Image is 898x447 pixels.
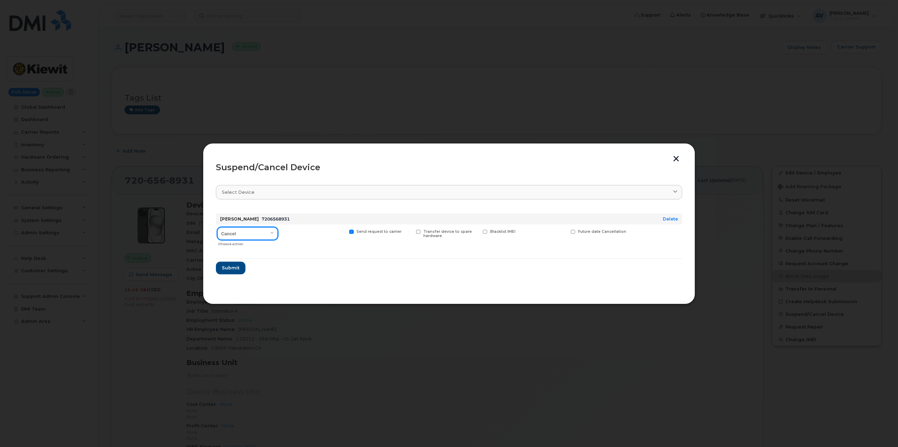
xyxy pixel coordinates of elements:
[423,229,472,238] span: Transfer device to spare hardware
[490,229,515,234] span: Blacklist IMEI
[222,189,255,196] span: Select device
[220,216,259,222] strong: [PERSON_NAME]
[408,230,411,233] input: Transfer device to spare hardware
[218,238,278,247] div: Choose action
[867,416,893,442] iframe: Messenger Launcher
[562,230,566,233] input: Future date Cancellation
[578,229,626,234] span: Future date Cancellation
[262,216,290,222] span: 7206568931
[216,163,682,172] div: Suspend/Cancel Device
[341,230,344,233] input: Send request to carrier
[357,229,402,234] span: Send request to carrier
[216,185,682,199] a: Select device
[663,216,678,222] a: Delete
[216,262,245,274] button: Submit
[474,230,478,233] input: Blacklist IMEI
[222,264,239,271] span: Submit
